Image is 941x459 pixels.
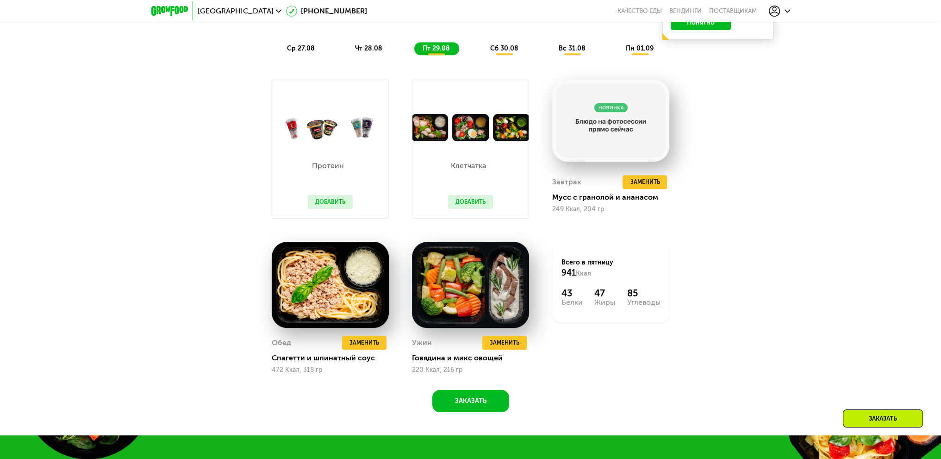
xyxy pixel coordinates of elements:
[490,338,519,347] span: Заменить
[576,270,591,277] span: Ккал
[272,366,389,374] div: 472 Ккал, 318 гр
[561,288,583,299] div: 43
[559,44,586,52] span: вс 31.08
[594,288,615,299] div: 47
[308,195,353,209] button: Добавить
[669,7,702,15] a: Вендинги
[623,175,667,189] button: Заменить
[272,353,396,363] div: Спагетти и шпинатный соус
[342,336,386,350] button: Заменить
[448,195,493,209] button: Добавить
[355,44,382,52] span: чт 28.08
[627,288,660,299] div: 85
[627,299,660,306] div: Углеводы
[843,409,923,428] div: Заказать
[287,44,315,52] span: ср 27.08
[594,299,615,306] div: Жиры
[561,258,660,278] div: Всего в пятницу
[671,15,731,30] button: Понятно
[617,7,662,15] a: Качество еды
[490,44,518,52] span: сб 30.08
[432,390,509,412] button: Заказать
[286,6,367,17] a: [PHONE_NUMBER]
[561,299,583,306] div: Белки
[709,7,757,15] div: поставщикам
[561,268,576,278] span: 941
[448,162,488,170] p: Клетчатка
[412,336,432,350] div: Ужин
[308,162,348,170] p: Протеин
[412,353,536,363] div: Говядина и микс овощей
[552,206,669,213] div: 249 Ккал, 204 гр
[412,366,529,374] div: 220 Ккал, 216 гр
[552,193,677,202] div: Мусс с гранолой и ананасом
[423,44,450,52] span: пт 29.08
[626,44,654,52] span: пн 01.09
[198,7,274,15] span: [GEOGRAPHIC_DATA]
[630,177,660,187] span: Заменить
[552,175,581,189] div: Завтрак
[482,336,527,350] button: Заменить
[272,336,291,350] div: Обед
[349,338,379,347] span: Заменить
